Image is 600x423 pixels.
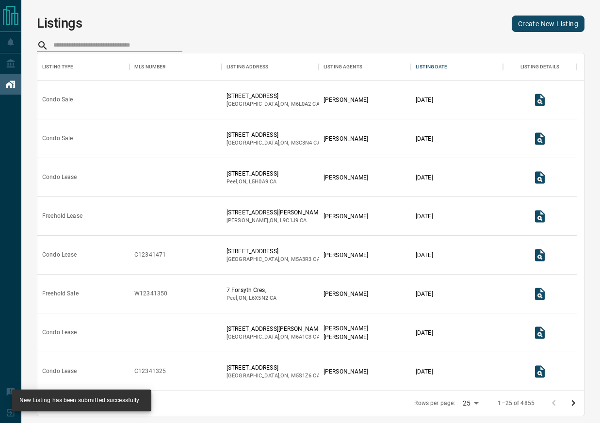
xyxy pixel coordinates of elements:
[227,139,321,147] p: [GEOGRAPHIC_DATA] , ON , CA
[42,290,79,298] div: Freehold Sale
[520,53,559,81] div: Listing Details
[227,256,320,263] p: [GEOGRAPHIC_DATA] , ON , CA
[19,392,140,408] div: New Listing has been submitted successfully
[411,53,503,81] div: Listing Date
[222,53,319,81] div: Listing Address
[530,207,550,226] button: View Listing Details
[503,53,577,81] div: Listing Details
[530,362,550,381] button: View Listing Details
[227,100,320,108] p: [GEOGRAPHIC_DATA] , ON , CA
[324,367,368,376] p: [PERSON_NAME]
[324,134,368,143] p: [PERSON_NAME]
[42,134,73,143] div: Condo Sale
[564,393,583,413] button: Go to next page
[227,130,321,139] p: [STREET_ADDRESS]
[530,129,550,148] button: View Listing Details
[42,96,73,104] div: Condo Sale
[416,251,433,260] p: [DATE]
[498,399,535,407] p: 1–25 of 4855
[530,284,550,304] button: View Listing Details
[227,208,323,217] p: [STREET_ADDRESS][PERSON_NAME]
[134,290,167,298] div: W12341350
[280,217,298,224] span: l9c1j9
[134,251,166,259] div: C12341471
[134,53,165,81] div: MLS Number
[291,373,312,379] span: m5s1z6
[416,134,433,143] p: [DATE]
[324,53,362,81] div: Listing Agents
[530,323,550,342] button: View Listing Details
[416,96,433,104] p: [DATE]
[324,212,368,221] p: [PERSON_NAME]
[291,256,312,262] span: m5a3r3
[227,178,278,186] p: Peel , ON , CA
[530,90,550,110] button: View Listing Details
[249,295,268,301] span: l6x5n2
[37,53,130,81] div: Listing Type
[459,396,482,410] div: 25
[227,92,320,100] p: [STREET_ADDRESS]
[530,245,550,265] button: View Listing Details
[42,53,74,81] div: Listing Type
[227,325,323,333] p: [STREET_ADDRESS][PERSON_NAME]
[227,53,268,81] div: Listing Address
[291,101,311,107] span: m6l0a2
[319,53,411,81] div: Listing Agents
[324,251,368,260] p: [PERSON_NAME]
[227,333,323,341] p: [GEOGRAPHIC_DATA] , ON , CA
[324,333,368,342] p: [PERSON_NAME]
[227,294,276,302] p: Peel , ON , CA
[416,212,433,221] p: [DATE]
[324,324,368,333] p: [PERSON_NAME]
[416,290,433,298] p: [DATE]
[130,53,222,81] div: MLS Number
[416,367,433,376] p: [DATE]
[291,334,312,340] span: m6a1c3
[249,179,268,185] span: l5h0a9
[37,16,82,31] h1: Listings
[42,251,77,259] div: Condo Lease
[414,399,455,407] p: Rows per page:
[227,372,320,380] p: [GEOGRAPHIC_DATA] , ON , CA
[530,168,550,187] button: View Listing Details
[42,367,77,375] div: Condo Lease
[42,212,82,220] div: Freehold Lease
[134,367,166,375] div: C12341325
[42,173,77,181] div: Condo Lease
[227,286,276,294] p: 7 Forsyth Cres,
[512,16,584,32] a: Create New Listing
[291,140,312,146] span: m3c3n4
[324,173,368,182] p: [PERSON_NAME]
[42,328,77,337] div: Condo Lease
[324,96,368,104] p: [PERSON_NAME]
[227,247,320,256] p: [STREET_ADDRESS]
[416,328,433,337] p: [DATE]
[227,217,323,225] p: [PERSON_NAME] , ON , CA
[416,173,433,182] p: [DATE]
[416,53,448,81] div: Listing Date
[227,363,320,372] p: [STREET_ADDRESS]
[324,290,368,298] p: [PERSON_NAME]
[227,169,278,178] p: [STREET_ADDRESS]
